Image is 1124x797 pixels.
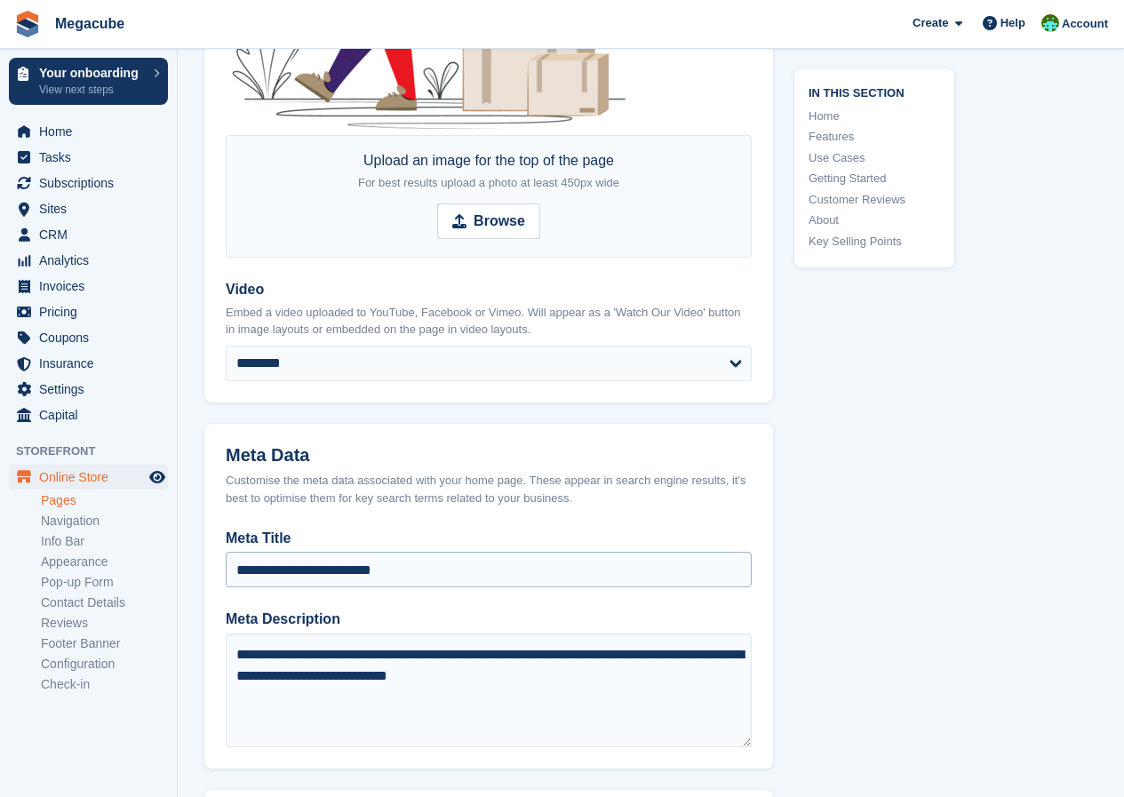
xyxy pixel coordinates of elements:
[48,9,132,38] a: Megacube
[41,533,168,550] a: Info Bar
[226,445,752,466] h2: Meta Data
[358,176,619,189] span: For best results upload a photo at least 450px wide
[437,203,540,239] input: Browse
[41,492,168,509] a: Pages
[41,635,168,652] a: Footer Banner
[1062,15,1108,33] span: Account
[226,279,752,300] label: Video
[41,594,168,611] a: Contact Details
[9,377,168,402] a: menu
[809,191,940,209] a: Customer Reviews
[39,222,146,247] span: CRM
[9,58,168,105] a: Your onboarding View next steps
[474,211,525,232] strong: Browse
[9,119,168,144] a: menu
[1000,14,1025,32] span: Help
[16,442,177,460] span: Storefront
[39,196,146,221] span: Sites
[39,274,146,299] span: Invoices
[9,145,168,170] a: menu
[39,119,146,144] span: Home
[39,248,146,273] span: Analytics
[9,248,168,273] a: menu
[41,574,168,591] a: Pop-up Form
[39,299,146,324] span: Pricing
[809,84,940,100] span: In this section
[39,465,146,490] span: Online Store
[39,325,146,350] span: Coupons
[39,171,146,195] span: Subscriptions
[41,554,168,570] a: Appearance
[41,676,168,693] a: Check-in
[41,656,168,673] a: Configuration
[809,128,940,146] a: Features
[226,528,752,549] label: Meta Title
[1041,14,1059,32] img: Ashley
[226,304,752,339] p: Embed a video uploaded to YouTube, Facebook or Vimeo. Will appear as a 'Watch Our Video' button i...
[41,615,168,632] a: Reviews
[913,14,948,32] span: Create
[809,108,940,125] a: Home
[809,211,940,229] a: About
[9,465,168,490] a: menu
[226,609,752,630] label: Meta Description
[226,472,752,506] div: Customise the meta data associated with your home page. These appear in search engine results, it...
[9,222,168,247] a: menu
[39,351,146,376] span: Insurance
[9,351,168,376] a: menu
[9,325,168,350] a: menu
[39,145,146,170] span: Tasks
[809,149,940,167] a: Use Cases
[9,274,168,299] a: menu
[809,170,940,187] a: Getting Started
[39,67,145,79] p: Your onboarding
[39,377,146,402] span: Settings
[9,402,168,427] a: menu
[809,233,940,251] a: Key Selling Points
[9,171,168,195] a: menu
[39,82,145,98] p: View next steps
[9,299,168,324] a: menu
[41,513,168,530] a: Navigation
[358,150,619,193] div: Upload an image for the top of the page
[147,466,168,488] a: Preview store
[14,11,41,37] img: stora-icon-8386f47178a22dfd0bd8f6a31ec36ba5ce8667c1dd55bd0f319d3a0aa187defe.svg
[9,196,168,221] a: menu
[39,402,146,427] span: Capital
